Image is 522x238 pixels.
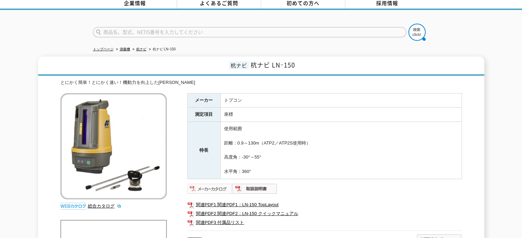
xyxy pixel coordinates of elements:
[120,47,130,51] a: 測量機
[88,203,121,209] a: 総合カタログ
[93,47,114,51] a: トップページ
[187,188,232,193] a: メーカーカタログ
[60,79,462,86] div: とにかく簡単！とにかく速い！機動力を向上した[PERSON_NAME]
[187,108,220,122] th: 測定項目
[187,183,232,194] img: メーカーカタログ
[408,24,426,41] img: btn_search.png
[251,60,295,70] span: 杭ナビ LNｰ150
[187,209,462,218] a: 関連PDF2 関連PDF2：LN-150 クイックマニュアル
[93,27,406,37] input: 商品名、型式、NETIS番号を入力してください
[220,108,462,122] td: 座標
[187,93,220,108] th: メーカー
[187,200,462,209] a: 関連PDF1 関連PDF1：LN-150 TopLayout
[60,203,86,210] img: webカタログ
[220,93,462,108] td: トプコン
[220,122,462,179] td: 使用範囲 距離：0.9～130m（ATP2／ATP2S使用時） 高度角：-30°～55° 水平角：360°
[136,47,147,51] a: 杭ナビ
[229,61,249,69] span: 杭ナビ
[148,46,176,53] li: 杭ナビ LNｰ150
[60,93,167,199] img: 杭ナビ LNｰ150
[232,183,277,194] img: 取扱説明書
[187,122,220,179] th: 特長
[232,188,277,193] a: 取扱説明書
[187,218,462,227] a: 関連PDF3 付属品リスト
